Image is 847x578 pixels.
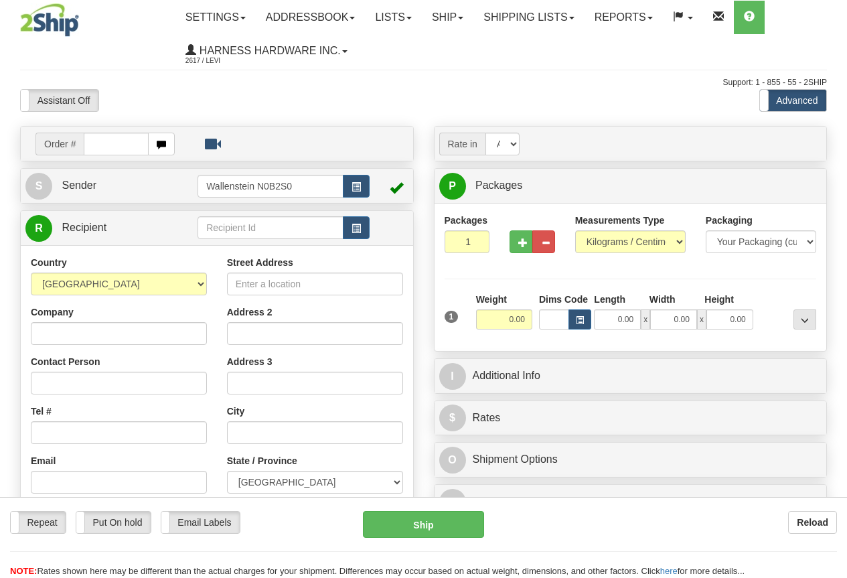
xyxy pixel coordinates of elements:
[363,511,484,538] button: Ship
[793,309,816,330] div: ...
[660,566,678,576] a: here
[196,45,341,56] span: Harness Hardware Inc.
[31,256,67,269] label: Country
[227,305,273,319] label: Address 2
[256,1,366,34] a: Addressbook
[476,293,507,306] label: Weight
[227,405,244,418] label: City
[31,454,56,467] label: Email
[439,489,466,516] span: C
[697,309,706,330] span: x
[11,512,66,533] label: Repeat
[20,3,79,37] img: logo2617.jpg
[439,405,466,431] span: $
[797,517,828,528] b: Reload
[816,220,846,357] iframe: chat widget
[198,216,343,239] input: Recipient Id
[649,293,676,306] label: Width
[439,363,466,390] span: I
[25,172,198,200] a: S Sender
[161,512,240,533] label: Email Labels
[439,172,822,200] a: P Packages
[185,54,286,68] span: 2617 / Levi
[439,173,466,200] span: P
[445,311,459,323] span: 1
[475,179,522,191] span: Packages
[227,355,273,368] label: Address 3
[641,309,650,330] span: x
[439,447,466,474] span: O
[439,362,822,390] a: IAdditional Info
[539,293,587,306] label: Dims Code
[227,273,403,295] input: Enter a location
[175,1,256,34] a: Settings
[585,1,663,34] a: Reports
[20,77,827,88] div: Support: 1 - 855 - 55 - 2SHIP
[365,1,421,34] a: Lists
[227,256,293,269] label: Street Address
[422,1,473,34] a: Ship
[35,133,84,155] span: Order #
[25,215,52,242] span: R
[62,222,106,233] span: Recipient
[25,214,179,242] a: R Recipient
[76,512,151,533] label: Put On hold
[575,214,665,227] label: Measurements Type
[21,90,98,111] label: Assistant Off
[198,175,343,198] input: Sender Id
[594,293,625,306] label: Length
[439,405,822,432] a: $Rates
[227,454,297,467] label: State / Province
[439,446,822,474] a: OShipment Options
[439,488,822,516] a: CContents
[175,34,358,68] a: Harness Hardware Inc. 2617 / Levi
[788,511,837,534] button: Reload
[706,214,753,227] label: Packaging
[445,214,488,227] label: Packages
[439,133,485,155] span: Rate in
[704,293,734,306] label: Height
[62,179,96,191] span: Sender
[31,355,100,368] label: Contact Person
[10,566,37,576] span: NOTE:
[760,90,826,111] label: Advanced
[31,305,74,319] label: Company
[473,1,584,34] a: Shipping lists
[25,173,52,200] span: S
[31,405,52,418] label: Tel #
